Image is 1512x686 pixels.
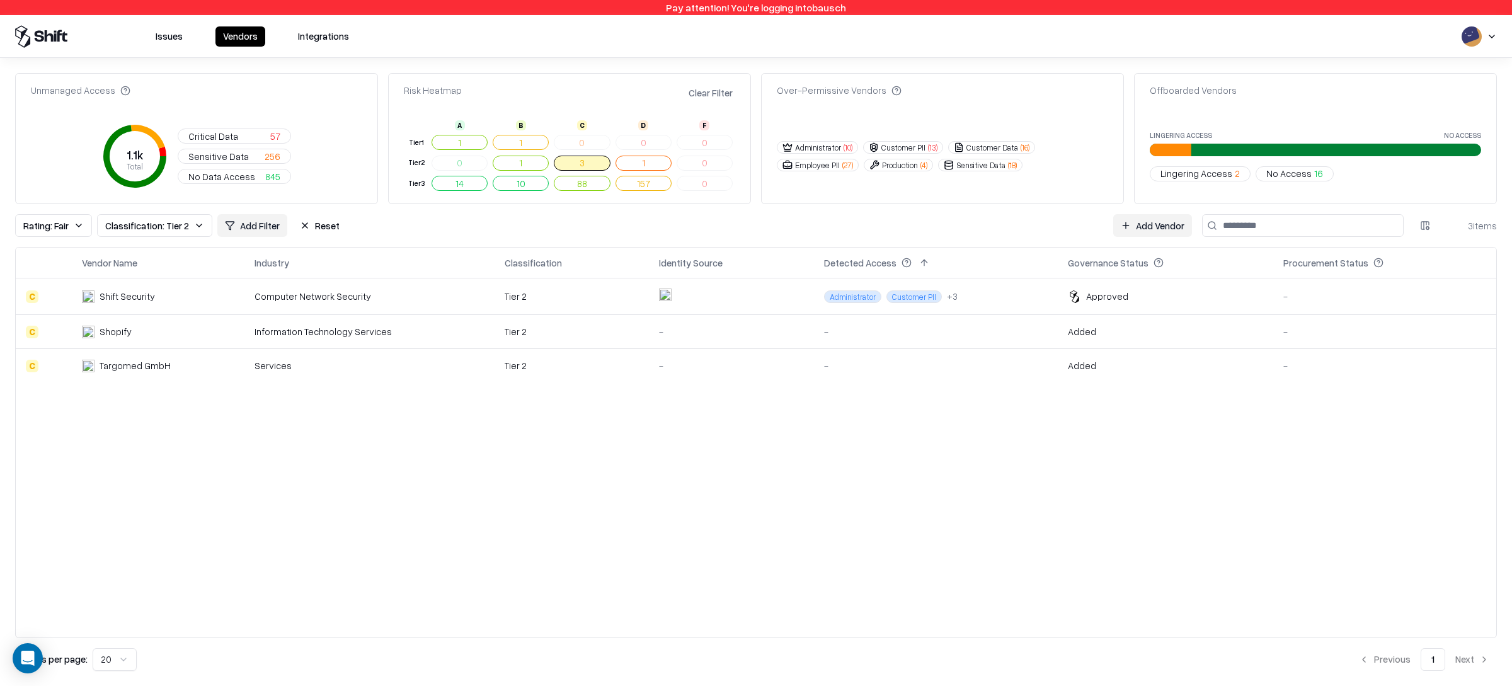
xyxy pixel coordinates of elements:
img: Shopify [82,326,94,338]
div: A [455,120,465,130]
label: Lingering Access [1150,132,1212,139]
div: Risk Heatmap [404,84,462,97]
div: Open Intercom Messenger [13,643,43,673]
span: ( 13 ) [928,142,937,153]
div: Tier 1 [406,137,427,148]
div: Identity Source [659,256,723,270]
button: 157 [616,176,672,191]
button: 14 [432,176,488,191]
div: B [516,120,526,130]
span: 256 [265,150,280,163]
span: Rating: Fair [23,219,69,232]
div: Classification [505,256,562,270]
div: Tier 3 [406,178,427,189]
div: Tier 2 [505,290,639,303]
button: Issues [148,26,190,47]
div: Detected Access [824,256,896,270]
span: Sensitive Data [188,150,249,163]
div: Vendor Name [82,256,137,270]
button: Lingering Access2 [1150,166,1251,181]
span: Administrator [824,290,881,303]
button: 1 [493,135,549,150]
button: Production(4) [864,159,933,171]
div: - [1283,290,1486,303]
div: - [1283,359,1486,372]
span: ( 16 ) [1021,142,1029,153]
div: C [26,360,38,372]
span: Critical Data [188,130,238,143]
button: Sensitive Data256 [178,149,291,164]
span: ( 10 ) [844,142,852,153]
span: No Access [1266,167,1312,180]
span: ( 4 ) [920,160,927,171]
button: 1 [1421,648,1445,671]
img: targomed GmbH [82,360,94,372]
button: No Access16 [1256,166,1334,181]
button: Clear Filter [686,84,735,102]
img: entra.microsoft.com [659,289,672,301]
div: D [638,120,648,130]
button: +3 [947,290,958,303]
div: C [26,326,38,338]
button: 3 [554,156,610,171]
span: 57 [270,130,280,143]
div: Shift Security [100,290,155,303]
button: Critical Data57 [178,129,291,144]
div: Services [255,359,484,372]
div: Tier 2 [406,157,427,168]
button: Employee PII(27) [777,159,859,171]
div: Offboarded Vendors [1150,84,1237,97]
a: Add Vendor [1113,214,1192,237]
div: - [824,359,1048,372]
div: Targomed GmbH [100,359,171,372]
button: Sensitive Data(18) [938,159,1022,171]
p: Results per page: [15,653,88,666]
span: No Data Access [188,170,255,183]
div: Procurement Status [1283,256,1368,270]
div: C [26,290,38,303]
div: Information Technology Services [255,325,484,338]
div: - [824,325,1048,338]
div: Tier 2 [505,325,639,338]
button: No Data Access845 [178,169,291,184]
div: F [699,120,709,130]
button: 1 [432,135,488,150]
button: 88 [554,176,610,191]
span: 2 [1235,167,1240,180]
tspan: 1.1k [127,148,144,162]
button: Customer PII(13) [863,141,943,154]
button: Customer Data(16) [948,141,1035,154]
nav: pagination [1351,648,1497,671]
div: Tier 2 [505,359,639,372]
div: - [659,325,804,338]
span: Classification: Tier 2 [105,219,189,232]
div: - [1283,325,1486,338]
span: Customer PII [886,290,942,303]
button: Administrator(10) [777,141,858,154]
button: Integrations [290,26,357,47]
div: Approved [1086,290,1128,303]
button: 1 [493,156,549,171]
div: Shopify [100,325,132,338]
div: Added [1068,325,1096,338]
img: Shift Security [82,290,94,303]
span: Lingering Access [1160,167,1232,180]
button: Add Filter [217,214,287,237]
span: 845 [265,170,280,183]
div: Over-Permissive Vendors [777,84,902,97]
div: Industry [255,256,289,270]
div: C [577,120,587,130]
div: Governance Status [1068,256,1148,270]
span: ( 27 ) [842,160,853,171]
tspan: Total [127,161,143,171]
div: Unmanaged Access [31,84,130,97]
span: ( 18 ) [1008,160,1017,171]
div: 3 items [1446,219,1497,232]
div: Added [1068,359,1096,372]
button: Reset [292,214,347,237]
div: + 3 [947,290,958,303]
span: 16 [1314,167,1323,180]
button: 10 [493,176,549,191]
div: - [659,359,804,372]
button: Vendors [215,26,265,47]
